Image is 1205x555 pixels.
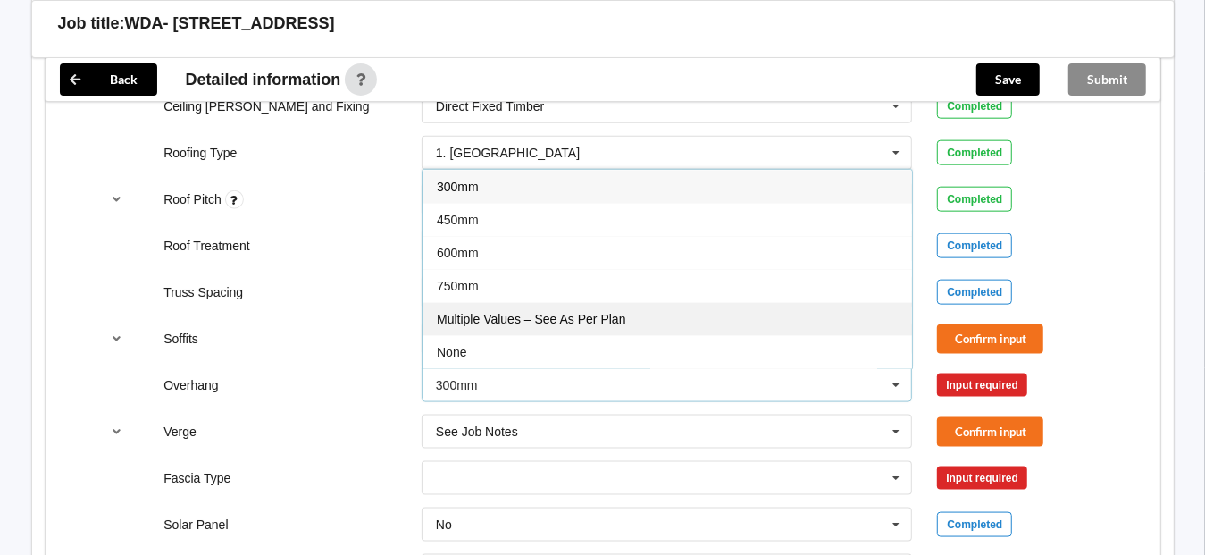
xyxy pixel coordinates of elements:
[60,63,157,96] button: Back
[937,187,1012,212] div: Completed
[437,246,479,260] span: 600mm
[163,285,243,299] label: Truss Spacing
[937,280,1012,305] div: Completed
[937,467,1027,490] div: Input required
[937,140,1012,165] div: Completed
[163,99,369,114] label: Ceiling [PERSON_NAME] and Fixing
[437,312,625,326] span: Multiple Values – See As Per Plan
[437,345,466,359] span: None
[186,71,341,88] span: Detailed information
[58,13,125,34] h3: Job title:
[937,324,1043,354] button: Confirm input
[163,332,198,346] label: Soffits
[163,425,197,439] label: Verge
[436,518,452,531] div: No
[163,378,218,392] label: Overhang
[976,63,1040,96] button: Save
[163,471,230,485] label: Fascia Type
[937,417,1043,447] button: Confirm input
[937,512,1012,537] div: Completed
[437,180,479,194] span: 300mm
[937,374,1027,397] div: Input required
[437,279,479,293] span: 750mm
[436,147,580,159] div: 1. [GEOGRAPHIC_DATA]
[99,416,134,448] button: reference-toggle
[163,517,228,532] label: Solar Panel
[99,183,134,215] button: reference-toggle
[436,100,544,113] div: Direct Fixed Timber
[937,233,1012,258] div: Completed
[99,323,134,355] button: reference-toggle
[163,239,250,253] label: Roof Treatment
[937,94,1012,119] div: Completed
[163,146,237,160] label: Roofing Type
[437,213,479,227] span: 450mm
[436,425,518,438] div: See Job Notes
[125,13,335,34] h3: WDA- [STREET_ADDRESS]
[163,192,224,206] label: Roof Pitch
